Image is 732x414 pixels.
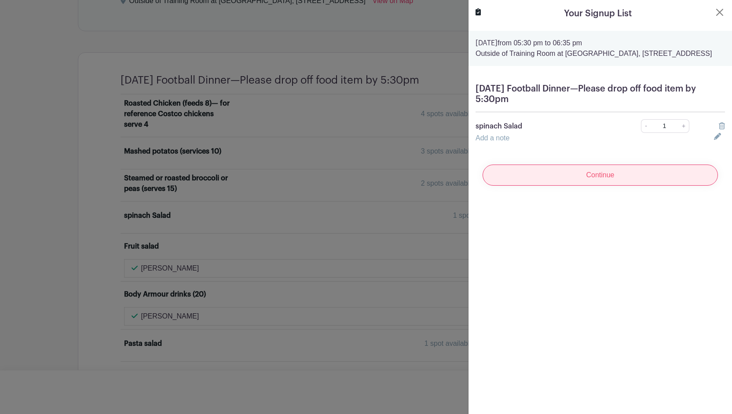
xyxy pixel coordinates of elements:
h5: [DATE] Football Dinner—Please drop off food item by 5:30pm [476,84,725,105]
p: Outside of Training Room at [GEOGRAPHIC_DATA], [STREET_ADDRESS] [476,48,725,59]
a: + [678,119,689,133]
p: spinach Salad [476,121,617,132]
input: Continue [483,165,718,186]
p: from 05:30 pm to 06:35 pm [476,38,725,48]
button: Close [714,7,725,18]
h5: Your Signup List [564,7,632,20]
a: Add a note [476,134,509,142]
strong: [DATE] [476,40,498,47]
a: - [641,119,651,133]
